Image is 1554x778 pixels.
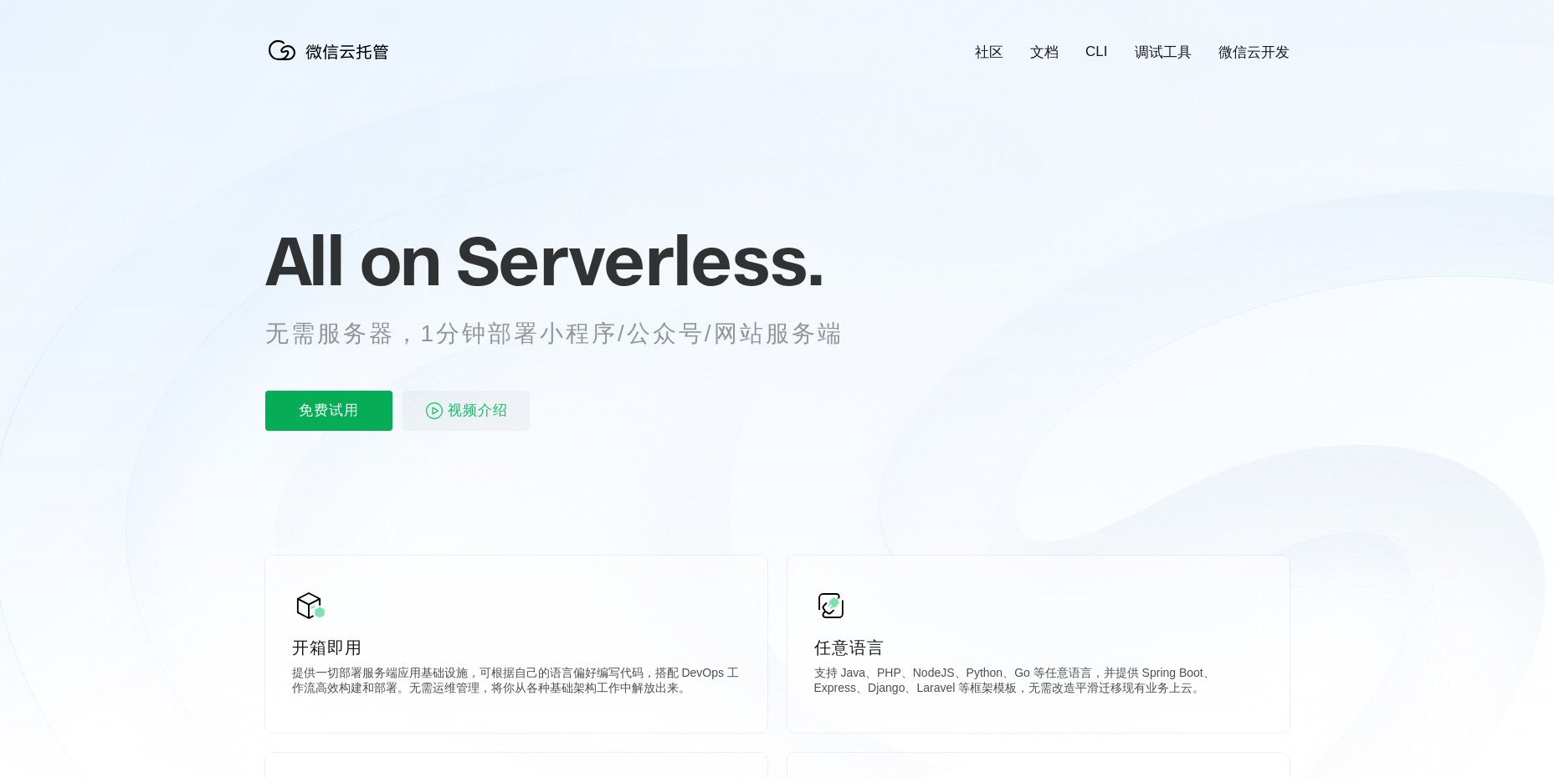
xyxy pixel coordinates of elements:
img: 微信云托管 [265,33,399,67]
img: video_play.svg [424,401,444,421]
p: 无需服务器，1分钟部署小程序/公众号/网站服务端 [265,317,874,351]
a: 调试工具 [1135,43,1192,62]
span: 视频介绍 [448,391,508,431]
span: All on [265,218,440,302]
p: 支持 Java、PHP、NodeJS、Python、Go 等任意语言，并提供 Spring Boot、Express、Django、Laravel 等框架模板，无需改造平滑迁移现有业务上云。 [814,666,1263,699]
p: 提供一切部署服务端应用基础设施，可根据自己的语言偏好编写代码，搭配 DevOps 工作流高效构建和部署。无需运维管理，将你从各种基础架构工作中解放出来。 [292,666,741,699]
p: 开箱即用 [292,636,741,659]
a: 微信云开发 [1218,43,1290,62]
a: CLI [1085,44,1107,60]
a: 文档 [1030,43,1059,62]
a: 社区 [975,43,1003,62]
span: Serverless. [456,218,823,302]
a: 微信云托管 [265,55,399,69]
p: 任意语言 [814,636,1263,659]
p: 免费试用 [265,391,392,431]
